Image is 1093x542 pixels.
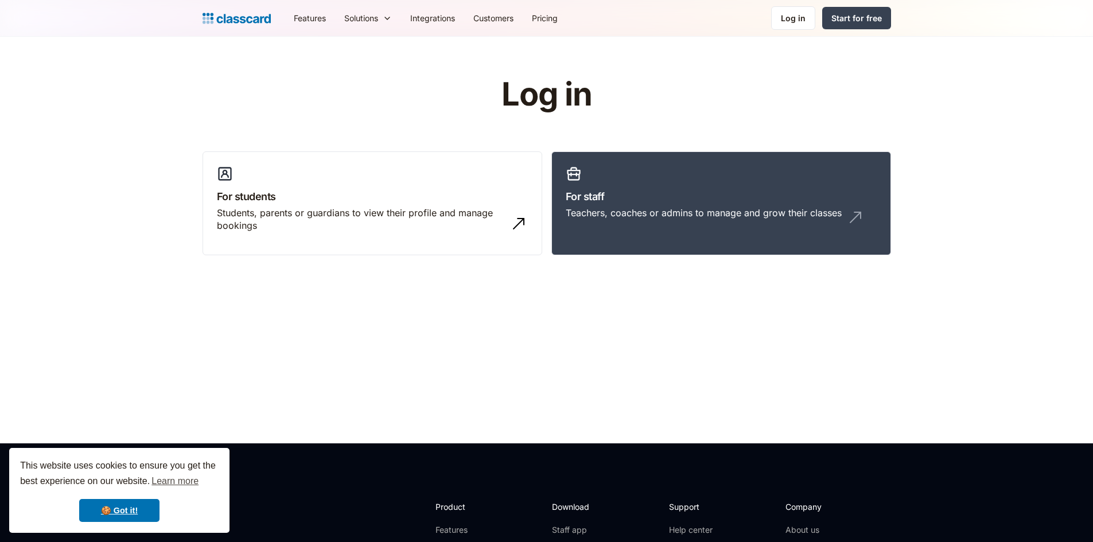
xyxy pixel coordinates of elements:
[785,501,862,513] h2: Company
[552,501,599,513] h2: Download
[566,189,877,204] h3: For staff
[669,524,715,536] a: Help center
[551,151,891,256] a: For staffTeachers, coaches or admins to manage and grow their classes
[20,459,219,490] span: This website uses cookies to ensure you get the best experience on our website.
[669,501,715,513] h2: Support
[435,524,497,536] a: Features
[464,5,523,31] a: Customers
[435,501,497,513] h2: Product
[285,5,335,31] a: Features
[552,524,599,536] a: Staff app
[781,12,806,24] div: Log in
[364,77,729,112] h1: Log in
[217,206,505,232] div: Students, parents or guardians to view their profile and manage bookings
[344,12,378,24] div: Solutions
[523,5,567,31] a: Pricing
[566,206,842,219] div: Teachers, coaches or admins to manage and grow their classes
[785,524,862,536] a: About us
[831,12,882,24] div: Start for free
[203,10,271,26] a: home
[203,151,542,256] a: For studentsStudents, parents or guardians to view their profile and manage bookings
[217,189,528,204] h3: For students
[401,5,464,31] a: Integrations
[822,7,891,29] a: Start for free
[771,6,815,30] a: Log in
[79,499,160,522] a: dismiss cookie message
[9,448,230,533] div: cookieconsent
[335,5,401,31] div: Solutions
[150,473,200,490] a: learn more about cookies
